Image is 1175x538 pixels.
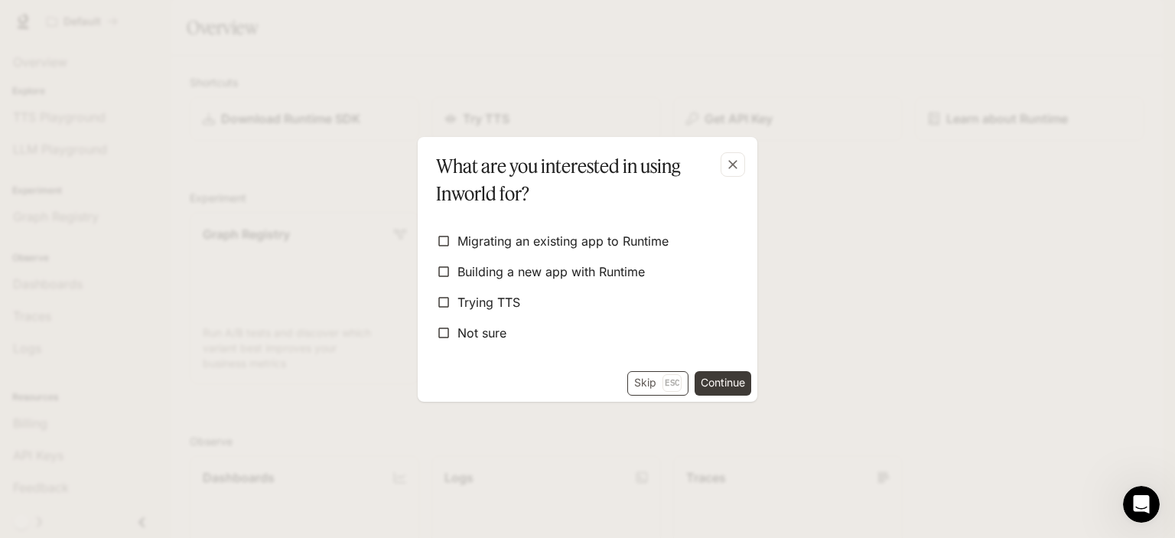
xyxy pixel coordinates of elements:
span: Trying TTS [457,293,520,311]
p: Esc [662,374,682,391]
button: Continue [695,371,751,396]
button: SkipEsc [627,371,688,396]
p: What are you interested in using Inworld for? [436,152,733,207]
span: Building a new app with Runtime [457,262,645,281]
iframe: Intercom live chat [1123,486,1160,523]
span: Migrating an existing app to Runtime [457,232,669,250]
span: Not sure [457,324,506,342]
